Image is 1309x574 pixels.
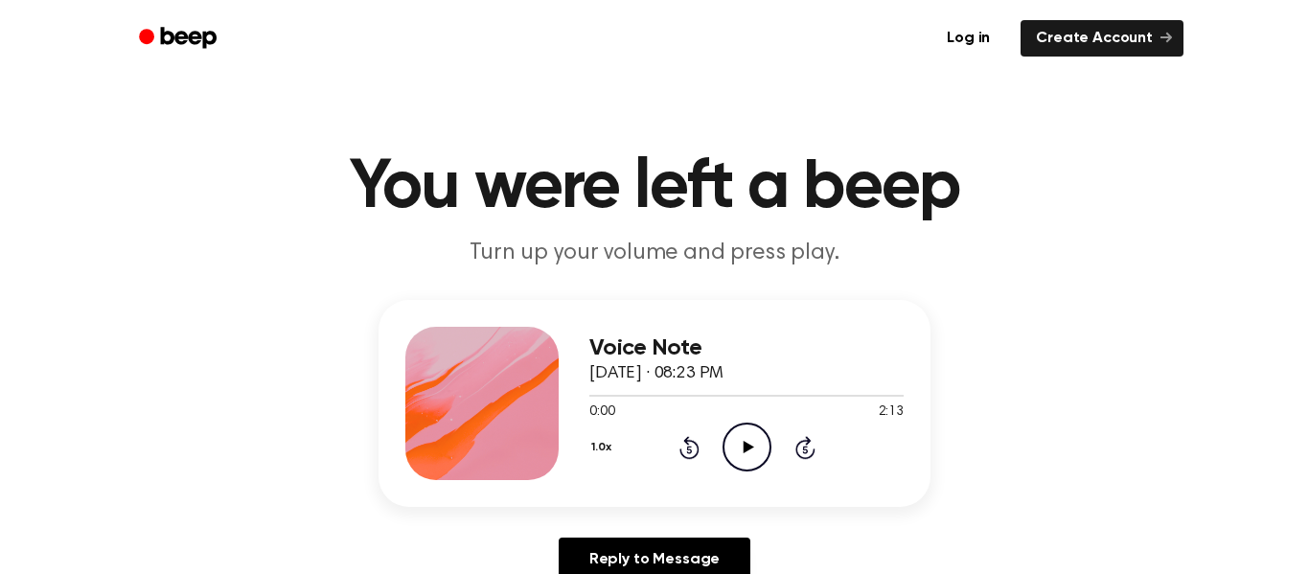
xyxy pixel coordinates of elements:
a: Log in [928,16,1009,60]
button: 1.0x [589,431,618,464]
p: Turn up your volume and press play. [287,238,1022,269]
h3: Voice Note [589,335,904,361]
a: Create Account [1021,20,1183,57]
h1: You were left a beep [164,153,1145,222]
span: [DATE] · 08:23 PM [589,365,723,382]
a: Beep [126,20,234,57]
span: 2:13 [879,402,904,423]
span: 0:00 [589,402,614,423]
